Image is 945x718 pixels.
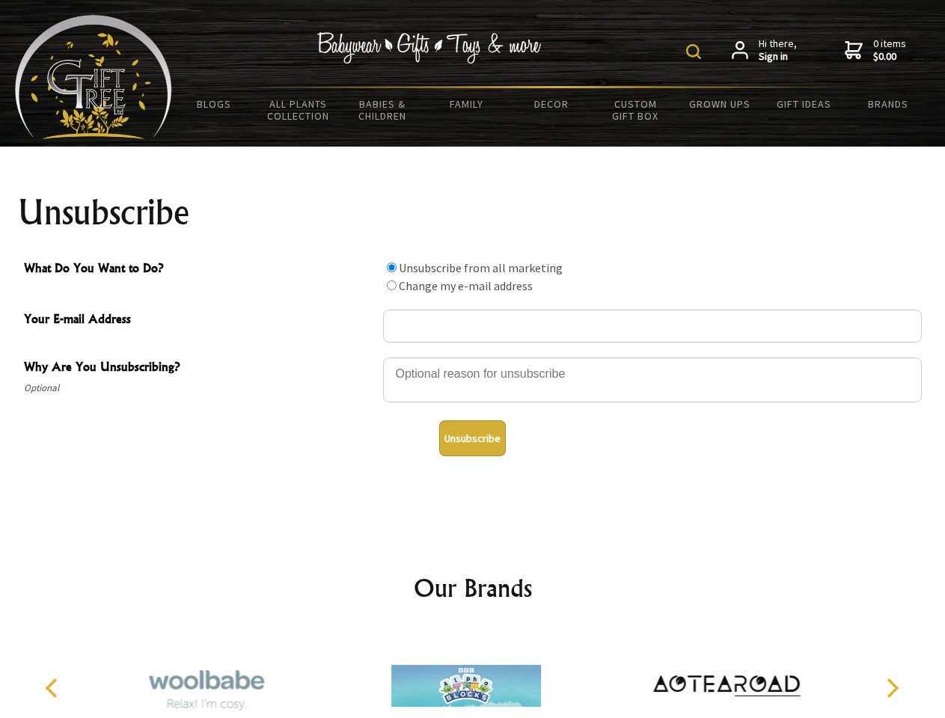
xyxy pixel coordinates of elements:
[677,88,762,120] a: Grown Ups
[425,88,510,120] a: Family
[15,15,172,139] img: Babyware - Gifts - Toys and more...
[387,280,397,290] input: What Do You Want to Do?
[762,88,846,120] a: Gift Ideas
[686,44,701,59] img: product search
[759,50,797,64] strong: Sign in
[399,278,533,293] label: Change my e-mail address
[24,379,376,397] span: Optional
[383,310,922,343] input: Your E-mail Address
[875,672,908,705] button: Next
[24,259,376,280] span: What Do You Want to Do?
[257,88,341,132] a: All Plants Collection
[24,310,376,331] span: Your E-mail Address
[172,88,257,120] a: BLOGS
[30,570,916,606] h2: Our Brands
[18,194,928,230] h1: Unsubscribe
[732,37,797,64] a: Hi there,Sign in
[759,37,797,64] span: Hi there,
[383,358,922,402] textarea: Why Are You Unsubscribing?
[873,50,906,64] strong: $0.00
[593,88,678,132] a: Custom Gift Box
[509,88,593,120] a: Decor
[845,37,906,64] a: 0 items$0.00
[399,260,563,275] label: Unsubscribe from all marketing
[24,358,376,379] span: Why Are You Unsubscribing?
[387,263,397,272] input: What Do You Want to Do?
[340,88,425,132] a: Babies & Children
[873,37,906,64] span: 0 items
[439,420,506,456] button: Unsubscribe
[846,88,931,120] a: Brands
[317,32,542,64] img: Babywear - Gifts - Toys & more
[37,672,70,705] button: Previous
